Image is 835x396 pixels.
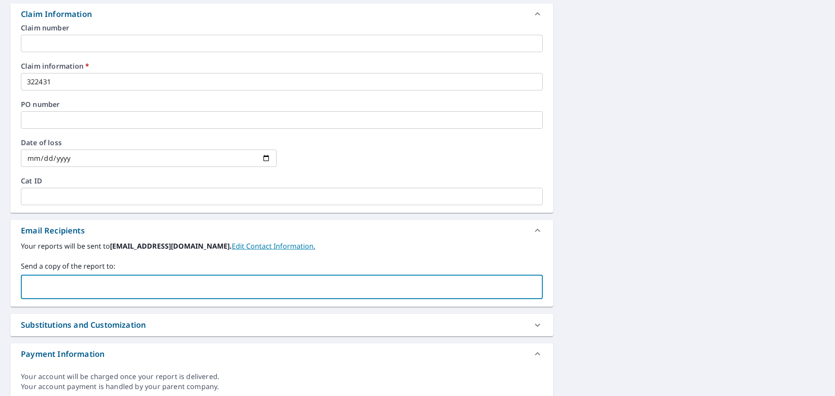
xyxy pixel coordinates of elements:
div: Claim Information [10,3,553,24]
label: Send a copy of the report to: [21,261,543,271]
label: Claim number [21,24,543,31]
div: Claim Information [21,8,92,20]
div: Substitutions and Customization [21,319,146,331]
label: Cat ID [21,177,543,184]
label: Date of loss [21,139,277,146]
div: Substitutions and Customization [10,314,553,336]
label: Claim information [21,63,543,70]
b: [EMAIL_ADDRESS][DOMAIN_NAME]. [110,241,232,251]
label: Your reports will be sent to [21,241,543,251]
div: Email Recipients [10,220,553,241]
div: Email Recipients [21,225,85,236]
a: EditContactInfo [232,241,315,251]
div: Payment Information [21,348,104,360]
div: Your account will be charged once your report is delivered. [21,372,543,382]
div: Your account payment is handled by your parent company. [21,382,543,392]
div: Payment Information [10,343,553,364]
label: PO number [21,101,543,108]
